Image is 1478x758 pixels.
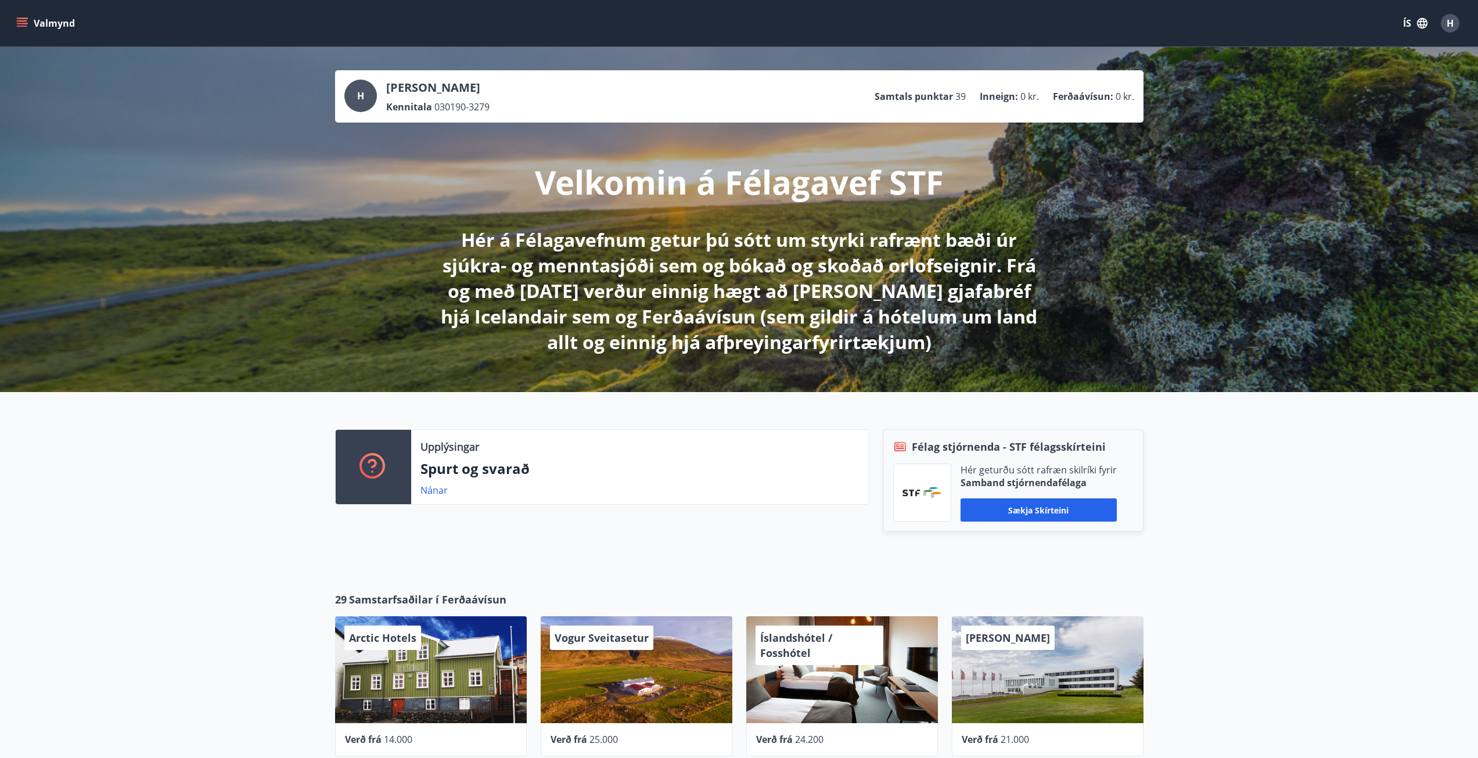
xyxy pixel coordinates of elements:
span: 14.000 [384,733,412,746]
span: 0 kr. [1020,90,1039,103]
span: Íslandshótel / Fosshótel [760,631,832,660]
span: [PERSON_NAME] [966,631,1050,645]
span: Arctic Hotels [349,631,416,645]
p: Upplýsingar [420,439,479,454]
span: 030190-3279 [434,100,490,113]
button: ÍS [1397,13,1434,34]
span: 29 [335,592,347,607]
span: Félag stjórnenda - STF félagsskírteini [912,439,1106,454]
span: Samstarfsaðilar í Ferðaávísun [349,592,506,607]
p: Samband stjórnendafélaga [961,476,1117,489]
span: 39 [955,90,966,103]
p: [PERSON_NAME] [386,80,490,96]
p: Kennitala [386,100,432,113]
button: H [1436,9,1464,37]
p: Samtals punktar [875,90,953,103]
p: Hér á Félagavefnum getur þú sótt um styrki rafrænt bæði úr sjúkra- og menntasjóði sem og bókað og... [433,227,1046,355]
span: H [357,89,364,102]
span: Verð frá [345,733,382,746]
span: Verð frá [756,733,793,746]
p: Ferðaávísun : [1053,90,1113,103]
a: Nánar [420,484,448,497]
span: 25.000 [589,733,618,746]
span: 21.000 [1001,733,1029,746]
span: Vogur Sveitasetur [555,631,649,645]
span: Verð frá [551,733,587,746]
span: 24.200 [795,733,823,746]
span: 0 kr. [1116,90,1134,103]
p: Spurt og svarað [420,459,860,479]
button: menu [14,13,80,34]
p: Hér geturðu sótt rafræn skilríki fyrir [961,464,1117,476]
p: Inneign : [980,90,1018,103]
p: Velkomin á Félagavef STF [535,160,944,204]
span: H [1447,17,1454,30]
button: Sækja skírteini [961,498,1117,522]
img: vjCaq2fThgY3EUYqSgpjEiBg6WP39ov69hlhuPVN.png [902,487,942,498]
span: Verð frá [962,733,998,746]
